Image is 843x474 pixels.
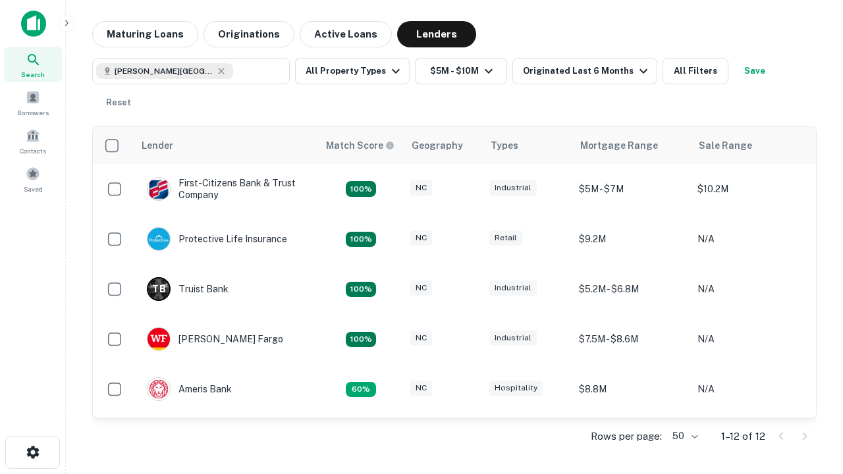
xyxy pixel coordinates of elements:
[410,280,432,296] div: NC
[572,414,691,464] td: $9.2M
[667,427,700,446] div: 50
[489,230,522,246] div: Retail
[4,123,62,159] a: Contacts
[147,377,232,401] div: Ameris Bank
[346,232,376,248] div: Matching Properties: 2, hasApolloMatch: undefined
[147,227,287,251] div: Protective Life Insurance
[572,127,691,164] th: Mortgage Range
[699,138,752,153] div: Sale Range
[21,69,45,80] span: Search
[489,330,537,346] div: Industrial
[20,145,46,156] span: Contacts
[148,228,170,250] img: picture
[777,327,843,390] iframe: Chat Widget
[134,127,318,164] th: Lender
[523,63,651,79] div: Originated Last 6 Months
[346,382,376,398] div: Matching Properties: 1, hasApolloMatch: undefined
[691,364,809,414] td: N/A
[115,65,213,77] span: [PERSON_NAME][GEOGRAPHIC_DATA], [GEOGRAPHIC_DATA]
[300,21,392,47] button: Active Loans
[489,381,543,396] div: Hospitality
[147,327,283,351] div: [PERSON_NAME] Fargo
[691,414,809,464] td: N/A
[148,378,170,400] img: picture
[691,214,809,264] td: N/A
[412,138,463,153] div: Geography
[17,107,49,118] span: Borrowers
[572,314,691,364] td: $7.5M - $8.6M
[147,277,229,301] div: Truist Bank
[691,314,809,364] td: N/A
[491,138,518,153] div: Types
[148,178,170,200] img: picture
[4,47,62,82] a: Search
[204,21,294,47] button: Originations
[326,138,392,153] h6: Match Score
[92,21,198,47] button: Maturing Loans
[572,164,691,214] td: $5M - $7M
[591,429,662,444] p: Rows per page:
[152,282,165,296] p: T B
[663,58,728,84] button: All Filters
[410,330,432,346] div: NC
[4,161,62,197] a: Saved
[410,180,432,196] div: NC
[691,164,809,214] td: $10.2M
[734,58,776,84] button: Save your search to get updates of matches that match your search criteria.
[580,138,658,153] div: Mortgage Range
[489,280,537,296] div: Industrial
[24,184,43,194] span: Saved
[410,381,432,396] div: NC
[691,127,809,164] th: Sale Range
[572,214,691,264] td: $9.2M
[295,58,410,84] button: All Property Types
[572,264,691,314] td: $5.2M - $6.8M
[4,85,62,120] a: Borrowers
[142,138,173,153] div: Lender
[318,127,404,164] th: Capitalize uses an advanced AI algorithm to match your search with the best lender. The match sco...
[489,180,537,196] div: Industrial
[404,127,483,164] th: Geography
[97,90,140,116] button: Reset
[346,282,376,298] div: Matching Properties: 3, hasApolloMatch: undefined
[415,58,507,84] button: $5M - $10M
[572,364,691,414] td: $8.8M
[147,177,305,201] div: First-citizens Bank & Trust Company
[721,429,765,444] p: 1–12 of 12
[346,181,376,197] div: Matching Properties: 2, hasApolloMatch: undefined
[512,58,657,84] button: Originated Last 6 Months
[148,328,170,350] img: picture
[21,11,46,37] img: capitalize-icon.png
[483,127,572,164] th: Types
[346,332,376,348] div: Matching Properties: 2, hasApolloMatch: undefined
[397,21,476,47] button: Lenders
[410,230,432,246] div: NC
[691,264,809,314] td: N/A
[326,138,394,153] div: Capitalize uses an advanced AI algorithm to match your search with the best lender. The match sco...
